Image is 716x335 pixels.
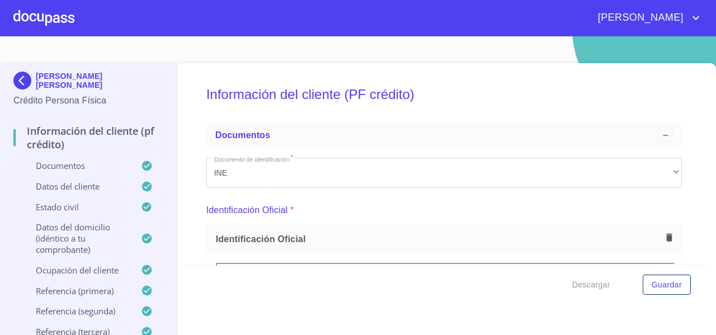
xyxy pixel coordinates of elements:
span: Descargar [572,278,610,292]
h5: Información del cliente (PF crédito) [206,72,682,117]
img: Docupass spot blue [13,72,36,89]
button: Guardar [643,275,691,295]
p: Información del cliente (PF crédito) [13,124,164,151]
p: Referencia (segunda) [13,305,141,317]
span: Identificación Oficial [216,233,662,245]
button: account of current user [590,9,703,27]
p: Documentos [13,160,141,171]
span: [PERSON_NAME] [590,9,689,27]
span: Documentos [215,130,270,140]
button: Descargar [568,275,615,295]
p: Crédito Persona Física [13,94,164,107]
p: Identificación Oficial [206,204,288,217]
p: Estado Civil [13,201,141,213]
p: Referencia (primera) [13,285,141,296]
p: Ocupación del Cliente [13,265,141,276]
div: Documentos [206,122,682,149]
span: Guardar [652,278,682,292]
div: [PERSON_NAME] [PERSON_NAME] [13,72,164,94]
p: [PERSON_NAME] [PERSON_NAME] [36,72,164,89]
div: INE [206,158,682,188]
p: Datos del domicilio (idéntico a tu comprobante) [13,221,141,255]
p: Datos del cliente [13,181,141,192]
